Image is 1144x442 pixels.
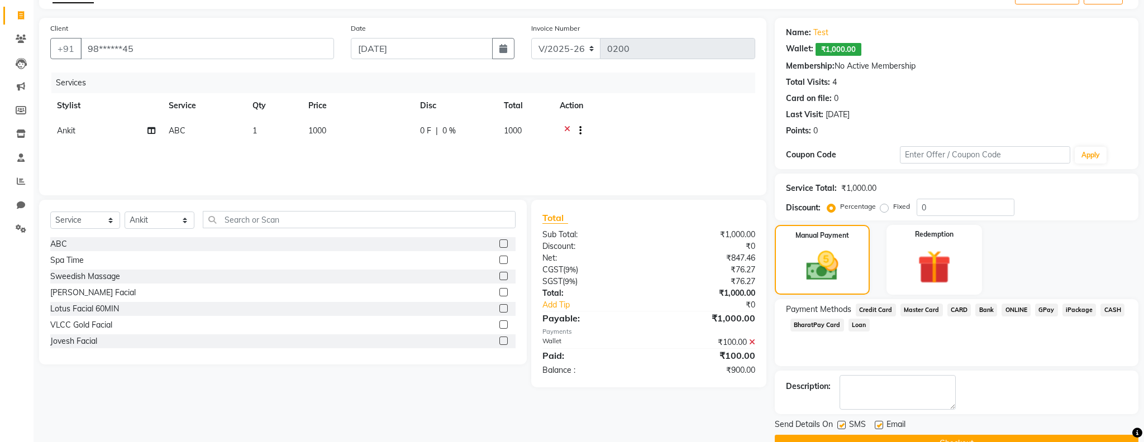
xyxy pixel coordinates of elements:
[51,73,764,93] div: Services
[649,241,764,252] div: ₹0
[649,349,764,362] div: ₹100.00
[786,76,830,88] div: Total Visits:
[302,93,413,118] th: Price
[795,230,849,241] label: Manual Payment
[565,265,576,274] span: 9%
[531,23,580,33] label: Invoice Number
[50,23,68,33] label: Client
[900,146,1071,164] input: Enter Offer / Coupon Code
[834,93,838,104] div: 0
[50,287,136,299] div: [PERSON_NAME] Facial
[534,287,649,299] div: Total:
[50,335,97,347] div: Jovesh Facial
[534,252,649,264] div: Net:
[649,264,764,276] div: ₹76.27
[1100,304,1124,316] span: CASH
[786,93,832,104] div: Card on file:
[841,182,876,194] div: ₹1,000.00
[420,125,431,137] span: 0 F
[856,304,896,316] span: Credit Card
[534,337,649,348] div: Wallet
[649,252,764,264] div: ₹847.46
[542,212,568,224] span: Total
[534,299,668,311] a: Add Tip
[504,126,522,136] span: 1000
[497,93,553,118] th: Total
[649,276,764,287] div: ₹76.27
[900,304,943,316] span: Master Card
[668,299,764,311] div: ₹0
[907,246,962,288] img: _gift.svg
[50,254,84,266] div: Spa Time
[246,93,302,118] th: Qty
[534,241,649,252] div: Discount:
[50,38,82,59] button: +91
[534,311,649,325] div: Payable:
[886,419,905,433] span: Email
[786,27,811,39] div: Name:
[442,125,456,137] span: 0 %
[1035,304,1058,316] span: GPay
[832,76,837,88] div: 4
[790,319,844,331] span: BharatPay Card
[813,125,818,137] div: 0
[436,125,438,137] span: |
[786,109,823,121] div: Last Visit:
[413,93,497,118] th: Disc
[796,247,849,285] img: _cash.svg
[786,43,813,56] div: Wallet:
[542,265,563,275] span: CGST
[786,304,851,315] span: Payment Methods
[649,311,764,325] div: ₹1,000.00
[50,319,112,331] div: VLCC Gold Facial
[775,419,833,433] span: Send Details On
[351,23,366,33] label: Date
[849,319,870,331] span: Loan
[649,287,764,299] div: ₹1,000.00
[975,304,997,316] span: Bank
[816,43,861,56] span: ₹1,000.00
[50,238,67,250] div: ABC
[840,201,876,212] label: Percentage
[50,271,120,282] div: Sweedish Massage
[252,126,257,136] span: 1
[947,304,971,316] span: CARD
[649,364,764,376] div: ₹900.00
[786,60,835,72] div: Membership:
[553,93,755,118] th: Action
[308,126,326,136] span: 1000
[162,93,246,118] th: Service
[169,126,185,136] span: ABC
[534,276,649,287] div: ( )
[57,126,75,136] span: Ankit
[534,349,649,362] div: Paid:
[786,60,1127,72] div: No Active Membership
[203,211,516,228] input: Search or Scan
[786,149,900,161] div: Coupon Code
[542,327,755,337] div: Payments
[649,229,764,241] div: ₹1,000.00
[1002,304,1031,316] span: ONLINE
[786,125,811,137] div: Points:
[50,303,119,315] div: Lotus Facial 60MIN
[915,229,954,239] label: Redemption
[826,109,850,121] div: [DATE]
[534,364,649,376] div: Balance :
[786,182,837,194] div: Service Total:
[813,27,828,39] a: Test
[786,381,831,392] div: Description:
[849,419,866,433] span: SMS
[1062,304,1097,316] span: iPackage
[534,264,649,276] div: ( )
[50,93,162,118] th: Stylist
[893,201,910,212] label: Fixed
[542,276,563,286] span: SGST
[786,202,821,214] div: Discount:
[1075,147,1107,164] button: Apply
[649,337,764,348] div: ₹100.00
[80,38,334,59] input: Search by Name/Mobile/Email/Code
[534,229,649,241] div: Sub Total:
[565,277,575,286] span: 9%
